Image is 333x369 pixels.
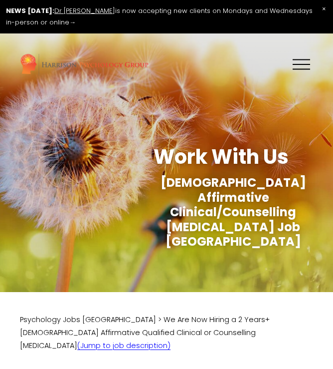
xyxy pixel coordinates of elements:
[20,313,313,353] p: Psychology Jobs [GEOGRAPHIC_DATA] > We Are Now Hiring a 2 Years+ [DEMOGRAPHIC_DATA] Affirmative Q...
[154,175,313,249] h1: [DEMOGRAPHIC_DATA] Affirmative Clinical/Counselling [MEDICAL_DATA] Job [GEOGRAPHIC_DATA]
[154,134,313,164] p: Work With Us
[77,341,170,351] a: (Jump to job description)
[20,53,149,76] img: Harrison Psychology Group
[54,6,115,15] a: Dr [PERSON_NAME]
